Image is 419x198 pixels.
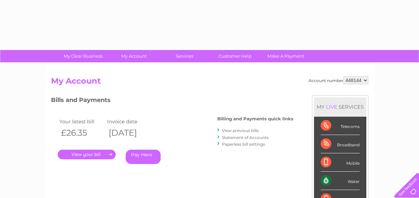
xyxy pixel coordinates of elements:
div: Telecoms [321,117,360,135]
a: Paperless bill settings [222,142,265,147]
div: Water [321,172,360,190]
a: Make A Payment [258,50,313,62]
td: Invoice date [105,117,153,126]
a: Pay Here [126,150,161,164]
div: LIVE [325,104,339,110]
a: Services [157,50,212,62]
div: MY SERVICES [314,97,366,116]
th: £26.35 [58,126,106,140]
a: View previous bills [222,128,259,133]
div: Account number [309,76,368,84]
a: Customer Help [208,50,263,62]
h4: Billing and Payments quick links [217,116,293,121]
a: Statement of Accounts [222,135,269,140]
td: Your latest bill [58,117,106,126]
a: My Clear Business [56,50,111,62]
div: Mobile [321,153,360,172]
div: Broadband [321,135,360,153]
h2: My Account [51,76,368,89]
th: [DATE] [105,126,153,140]
h3: Bills and Payments [51,95,293,107]
a: . [58,150,116,159]
a: My Account [106,50,161,62]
